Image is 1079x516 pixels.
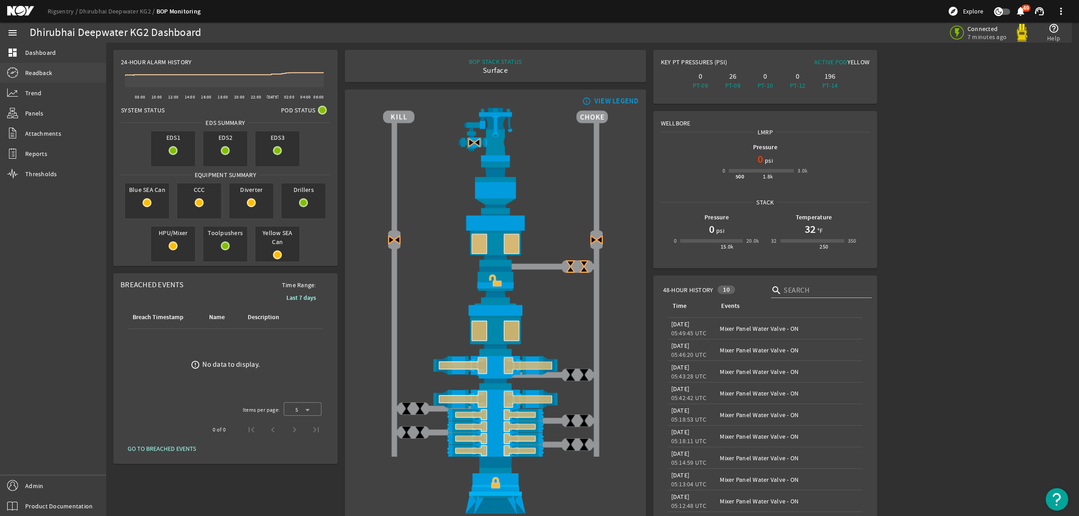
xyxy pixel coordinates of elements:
[671,342,690,350] legacy-datetime-component: [DATE]
[383,356,608,375] img: ShearRamOpenBlock.png
[1034,6,1045,17] mat-icon: support_agent
[720,301,856,311] div: Events
[383,214,608,267] img: UpperAnnularOpenBlock.png
[25,89,41,98] span: Trend
[383,409,608,421] img: PipeRamOpenBlock.png
[720,367,859,376] div: Mixer Panel Water Valve - ON
[671,394,707,402] legacy-datetime-component: 05:42:42 UTC
[213,425,226,434] div: 0 of 0
[783,81,812,90] div: PT-12
[25,502,93,511] span: Product Documentation
[1013,24,1031,42] img: Yellowpod.svg
[185,94,195,100] text: 14:00
[671,372,707,380] legacy-datetime-component: 05:43:28 UTC
[152,94,162,100] text: 10:00
[671,449,690,458] legacy-datetime-component: [DATE]
[671,351,707,359] legacy-datetime-component: 05:46:20 UTC
[383,390,608,409] img: ShearRamOpenBlock.png
[564,368,577,382] img: ValveClose.png
[720,389,859,398] div: Mixer Panel Water Valve - ON
[671,458,707,467] legacy-datetime-component: 05:14:59 UTC
[79,7,156,15] a: Dhirubhai Deepwater KG2
[218,94,228,100] text: 18:00
[413,426,427,439] img: ValveClose.png
[125,183,169,196] span: Blue SEA Can
[255,131,299,144] span: EDS3
[948,6,959,17] mat-icon: explore
[580,98,591,105] mat-icon: info_outline
[383,108,608,161] img: RiserAdapter.png
[671,406,690,414] legacy-datetime-component: [DATE]
[654,111,877,128] div: Wellbore
[177,183,221,196] span: CCC
[577,438,591,451] img: ValveClose.png
[1015,6,1026,17] mat-icon: notifications
[671,363,690,371] legacy-datetime-component: [DATE]
[805,222,816,236] h1: 32
[783,72,812,81] div: 0
[400,402,413,415] img: ValveClose.png
[203,227,247,239] span: Toolpushers
[383,432,608,445] img: PipeRamOpenBlock.png
[671,437,707,445] legacy-datetime-component: 05:18:11 UTC
[671,415,707,423] legacy-datetime-component: 05:18:53 UTC
[763,156,773,165] span: psi
[671,320,690,328] legacy-datetime-component: [DATE]
[720,475,859,484] div: Mixer Panel Water Valve - ON
[816,81,844,90] div: PT-14
[120,280,183,289] span: Breached Events
[771,236,777,245] div: 32
[674,236,677,245] div: 0
[284,94,294,100] text: 02:00
[751,81,780,90] div: PT-10
[720,497,859,506] div: Mixer Panel Water Valve - ON
[383,375,608,390] img: BopBodyShearBottom.png
[1016,7,1025,16] button: 49
[120,440,203,457] button: GO TO BREACHED EVENTS
[156,7,201,16] a: BOP Monitoring
[25,48,56,57] span: Dashboard
[267,94,279,100] text: [DATE]
[590,233,603,246] img: Valve2CloseBlock.png
[30,28,201,37] div: Dhirubhai Deepwater KG2 Dashboard
[281,106,316,115] span: Pod Status
[968,25,1007,33] span: Connected
[720,454,859,463] div: Mixer Panel Water Valve - ON
[243,405,280,414] div: Items per page:
[248,312,279,322] div: Description
[1048,23,1059,34] mat-icon: help_outline
[796,213,832,222] b: Temperature
[944,4,987,18] button: Explore
[753,143,777,151] b: Pressure
[191,360,200,369] mat-icon: error_outline
[720,410,859,419] div: Mixer Panel Water Valve - ON
[279,289,323,306] button: Last 7 days
[963,7,983,16] span: Explore
[121,58,192,67] span: 24-Hour Alarm History
[388,233,401,246] img: Valve2CloseBlock.png
[281,183,325,196] span: Drillers
[400,426,413,439] img: ValveClose.png
[686,72,715,81] div: 0
[564,414,577,427] img: ValveClose.png
[151,227,195,239] span: HPU/Mixer
[720,324,859,333] div: Mixer Panel Water Valve - ON
[577,414,591,427] img: ValveClose.png
[686,81,715,90] div: PT-06
[704,213,729,222] b: Pressure
[383,457,608,514] img: WellheadConnectorLockBlock.png
[202,360,260,369] div: No data to display.
[151,131,195,144] span: EDS1
[313,94,324,100] text: 06:00
[751,72,780,81] div: 0
[577,368,591,382] img: ValveClose.png
[848,236,856,245] div: 350
[814,58,847,66] span: Active Pod
[718,285,735,294] div: 10
[671,480,707,488] legacy-datetime-component: 05:13:04 UTC
[718,72,747,81] div: 26
[25,149,47,158] span: Reports
[286,294,316,302] b: Last 7 days
[847,58,870,66] span: Yellow
[771,285,782,296] i: search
